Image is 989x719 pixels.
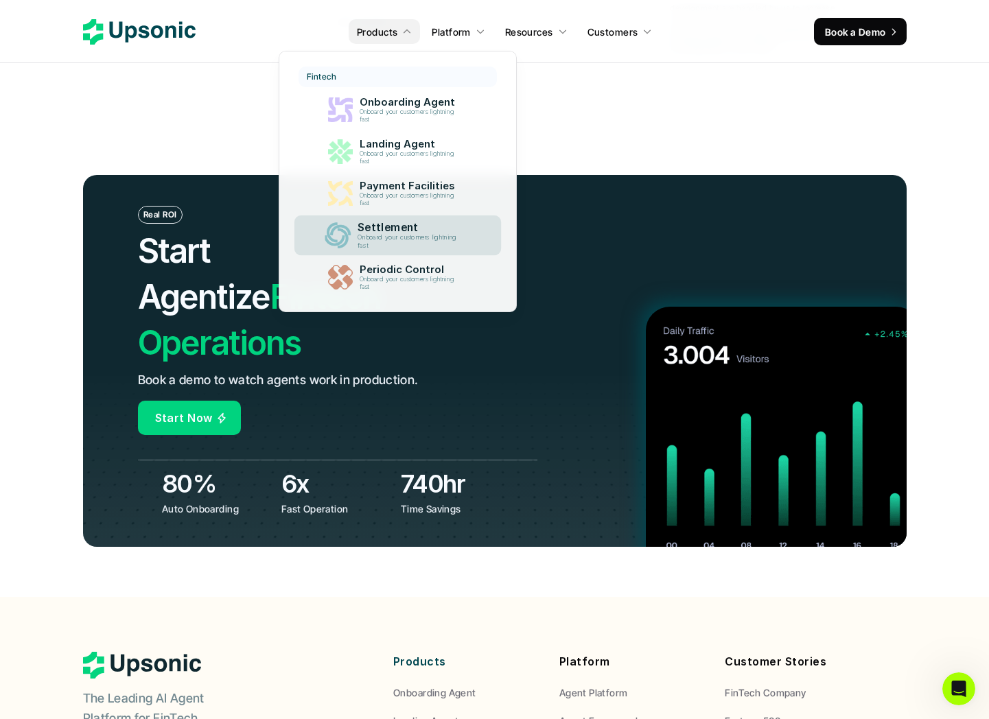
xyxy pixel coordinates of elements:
a: Payment FacilitiesOnboard your customers lightning fast [299,174,497,213]
p: Payment Facilities [360,180,461,192]
p: Auto Onboarding [162,502,271,516]
p: Agent Platform [559,685,628,700]
h3: 80% [162,467,275,501]
a: Onboarding AgentOnboard your customers lightning fast [299,91,497,129]
a: Onboarding Agent [393,685,539,700]
p: Onboard your customers lightning fast [358,234,462,250]
p: Onboard your customers lightning fast [360,150,460,165]
p: Book a demo to watch agents work in production. [138,370,419,390]
a: Landing AgentOnboard your customers lightning fast [299,132,497,171]
p: Fast Operation [281,502,391,516]
h2: Fintech Operations [138,228,458,366]
p: Customers [587,25,638,39]
p: Real ROI [143,210,177,220]
p: Resources [505,25,553,39]
a: Products [349,19,420,44]
p: Onboarding Agent [360,96,461,108]
iframe: Intercom live chat [942,672,975,705]
p: Products [393,652,539,672]
p: Periodic Control [360,263,461,276]
p: Platform [559,652,705,672]
p: Onboard your customers lightning fast [360,108,460,123]
p: Onboard your customers lightning fast [360,192,460,207]
p: Fintech [307,72,336,82]
p: Time Savings [401,502,510,516]
p: Landing Agent [360,138,461,150]
p: Book a Demo [825,25,886,39]
p: Start Now [155,408,213,428]
p: Products [357,25,397,39]
span: Start Agentize [138,231,270,317]
h3: 740hr [401,467,513,501]
a: Start Now [138,401,241,435]
p: Onboarding Agent [393,685,476,700]
p: Onboard your customers lightning fast [360,276,460,291]
p: FinTech Company [725,685,806,700]
h3: 6x [281,467,394,501]
p: Platform [432,25,470,39]
p: Settlement [358,222,463,235]
p: Customer Stories [725,652,870,672]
